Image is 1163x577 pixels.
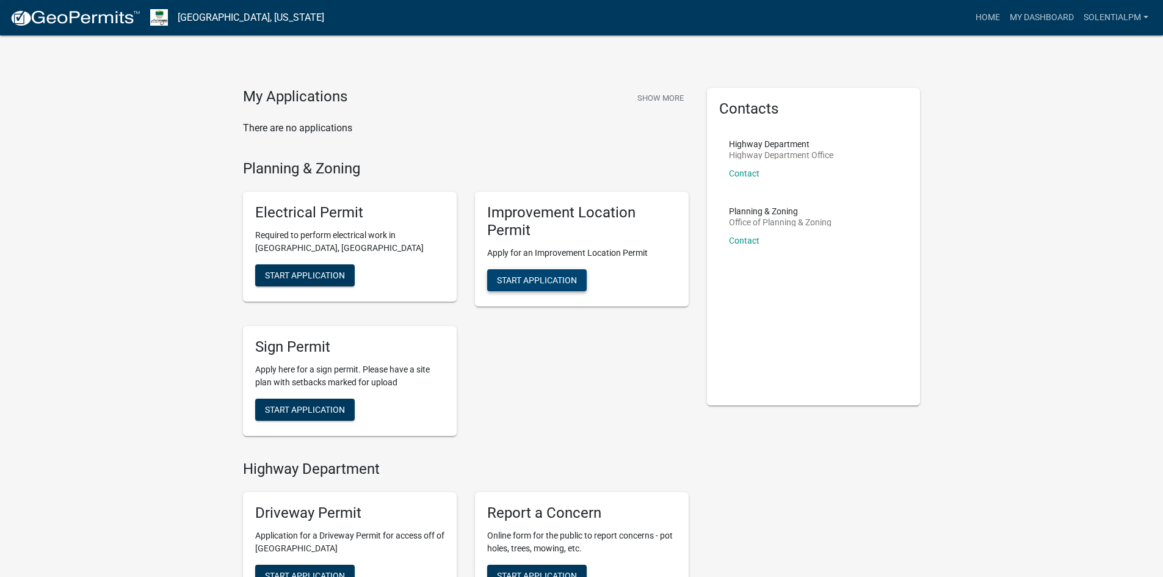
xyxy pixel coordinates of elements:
[729,151,833,159] p: Highway Department Office
[971,6,1005,29] a: Home
[487,269,587,291] button: Start Application
[255,399,355,421] button: Start Application
[729,169,759,178] a: Contact
[255,529,444,555] p: Application for a Driveway Permit for access off of [GEOGRAPHIC_DATA]
[729,207,831,216] p: Planning & Zoning
[265,404,345,414] span: Start Application
[1079,6,1153,29] a: SolentialPM
[719,100,908,118] h5: Contacts
[487,204,676,239] h5: Improvement Location Permit
[178,7,324,28] a: [GEOGRAPHIC_DATA], [US_STATE]
[729,236,759,245] a: Contact
[729,218,831,227] p: Office of Planning & Zoning
[243,460,689,478] h4: Highway Department
[255,363,444,389] p: Apply here for a sign permit. Please have a site plan with setbacks marked for upload
[150,9,168,26] img: Morgan County, Indiana
[487,504,676,522] h5: Report a Concern
[265,270,345,280] span: Start Application
[243,160,689,178] h4: Planning & Zoning
[487,529,676,555] p: Online form for the public to report concerns - pot holes, trees, mowing, etc.
[243,121,689,136] p: There are no applications
[497,275,577,285] span: Start Application
[255,338,444,356] h5: Sign Permit
[255,264,355,286] button: Start Application
[255,204,444,222] h5: Electrical Permit
[632,88,689,108] button: Show More
[255,504,444,522] h5: Driveway Permit
[243,88,347,106] h4: My Applications
[255,229,444,255] p: Required to perform electrical work in [GEOGRAPHIC_DATA], [GEOGRAPHIC_DATA]
[487,247,676,259] p: Apply for an Improvement Location Permit
[1005,6,1079,29] a: My Dashboard
[729,140,833,148] p: Highway Department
